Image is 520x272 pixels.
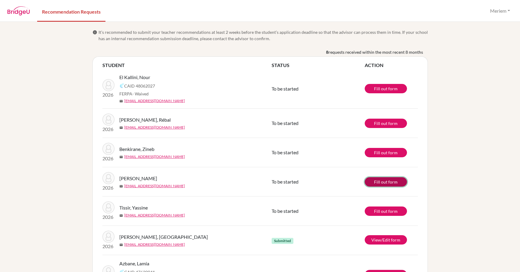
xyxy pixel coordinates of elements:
[119,260,149,267] span: Azbane, Lamia
[119,83,124,88] img: Common App logo
[272,208,299,214] span: To be started
[102,79,115,91] img: El Kallini, Nour
[272,238,293,244] span: Submitted
[119,91,149,97] span: FERPA
[102,155,115,162] p: 2026
[119,126,123,130] span: mail
[102,172,115,184] img: Alahmad, Rashed
[124,213,185,218] a: [EMAIL_ADDRESS][DOMAIN_NAME]
[119,204,148,211] span: Tissir, Yassine
[119,74,150,81] span: El Kallini, Nour
[119,214,123,217] span: mail
[7,6,30,15] img: BridgeU logo
[365,62,418,69] th: ACTION
[119,99,123,103] span: mail
[132,91,149,96] span: - Waived
[365,206,407,216] a: Fill out form
[326,49,328,55] b: 8
[102,184,115,191] p: 2026
[92,30,97,35] span: info
[102,143,115,155] img: Benkirane, Zineb
[119,243,123,247] span: mail
[119,146,154,153] span: Benkirane, Zineb
[102,126,115,133] p: 2026
[272,179,299,184] span: To be started
[365,177,407,187] a: Fill out form
[272,62,365,69] th: STATUS
[102,201,115,213] img: Tissir, Yassine
[124,154,185,159] a: [EMAIL_ADDRESS][DOMAIN_NAME]
[102,243,115,250] p: 2026
[119,116,171,123] span: [PERSON_NAME], Rébal
[365,235,407,245] a: View/Edit form
[119,184,123,188] span: mail
[272,149,299,155] span: To be started
[365,148,407,157] a: Fill out form
[328,49,423,55] span: requests received within the most recent 8 months
[119,233,208,241] span: [PERSON_NAME], [GEOGRAPHIC_DATA]
[102,62,272,69] th: STUDENT
[124,83,155,89] span: CAID 48062027
[124,125,185,130] a: [EMAIL_ADDRESS][DOMAIN_NAME]
[365,119,407,128] a: Fill out form
[37,1,105,22] a: Recommendation Requests
[124,183,185,189] a: [EMAIL_ADDRESS][DOMAIN_NAME]
[102,213,115,221] p: 2026
[102,91,115,98] p: 2026
[99,29,428,42] span: It’s recommended to submit your teacher recommendations at least 2 weeks before the student’s app...
[272,86,299,91] span: To be started
[487,5,513,17] button: Meriem
[119,175,157,182] span: [PERSON_NAME]
[119,155,123,159] span: mail
[124,242,185,247] a: [EMAIL_ADDRESS][DOMAIN_NAME]
[102,231,115,243] img: Al Alami, Hala
[102,114,115,126] img: Ali Kacem Hammoud, Rébal
[124,98,185,104] a: [EMAIL_ADDRESS][DOMAIN_NAME]
[365,84,407,93] a: Fill out form
[272,120,299,126] span: To be started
